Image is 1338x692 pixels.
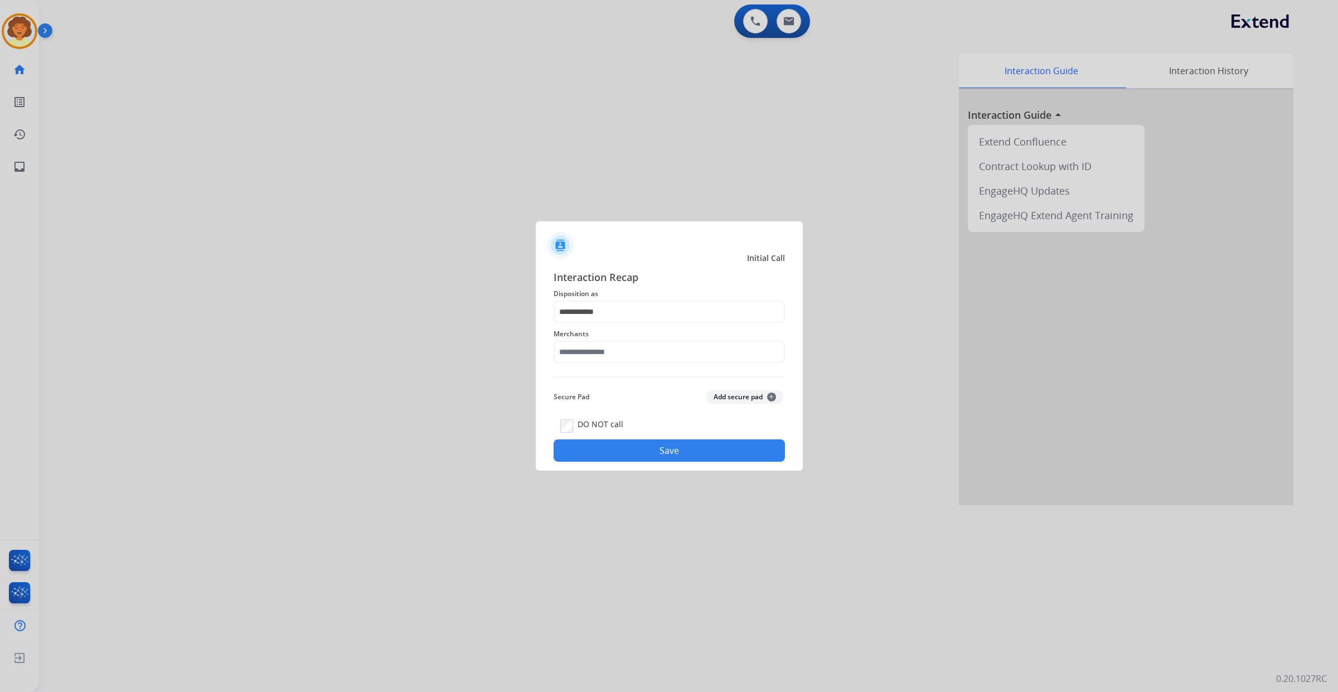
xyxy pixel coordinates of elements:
[554,390,589,404] span: Secure Pad
[554,287,785,301] span: Disposition as
[767,393,776,401] span: +
[554,439,785,462] button: Save
[554,269,785,287] span: Interaction Recap
[747,253,785,264] span: Initial Call
[707,390,783,404] button: Add secure pad+
[578,419,623,430] label: DO NOT call
[1276,672,1327,685] p: 0.20.1027RC
[547,232,574,259] img: contactIcon
[554,327,785,341] span: Merchants
[554,376,785,377] img: contact-recap-line.svg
